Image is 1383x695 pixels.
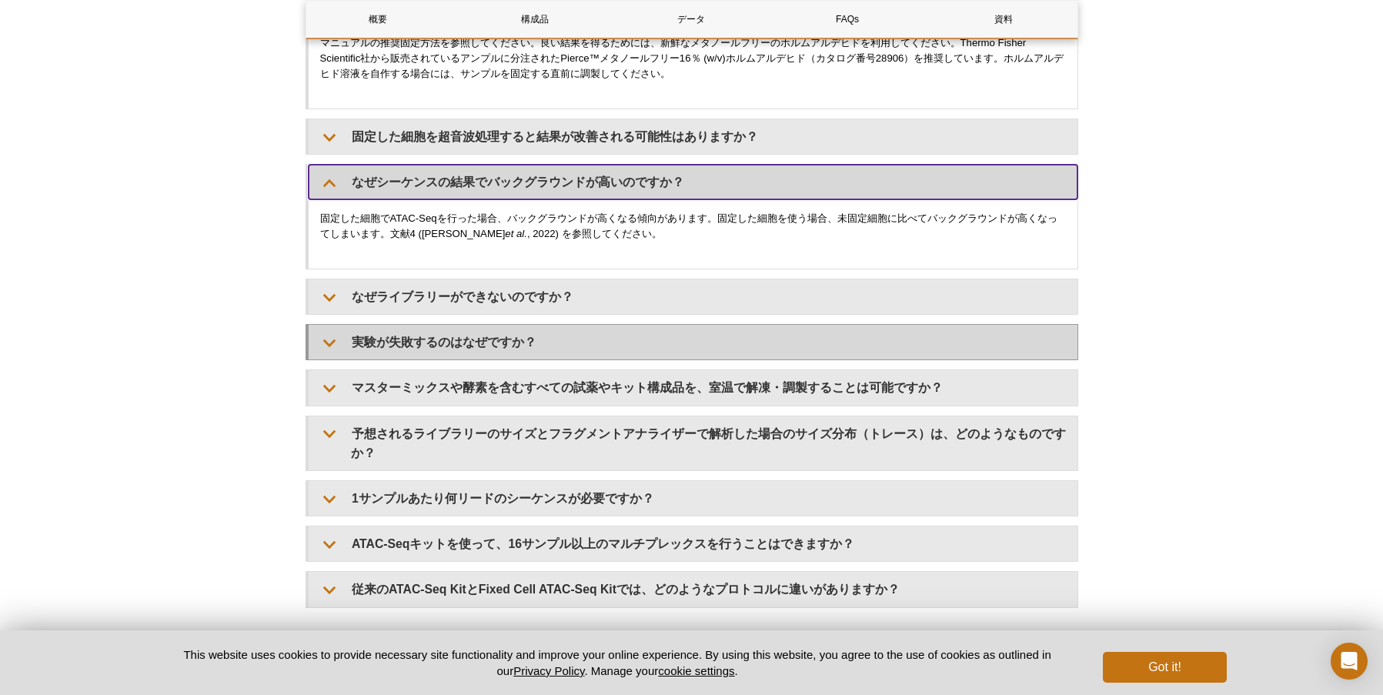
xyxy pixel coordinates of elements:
[505,228,527,239] em: et al.
[658,664,734,677] button: cookie settings
[309,165,1077,199] summary: なぜシーケンスの結果でバックグラウンドが高いのですか？
[320,35,1066,82] p: マニュアルの推奨固定方法を参照してください。良い結果を得るためには、新鮮なメタノールフリーのホルムアルデヒドを利用してください。Thermo Fisher Scientific社から販売されてい...
[463,1,607,38] a: 構成品
[309,325,1077,359] summary: 実験が失敗するのはなぜですか？
[309,370,1077,405] summary: マスターミックスや酵素を含むすべての試薬やキット構成品を、室温で解凍・調製することは可能ですか？
[1103,652,1226,683] button: Got it!
[306,1,451,38] a: 概要
[309,279,1077,314] summary: なぜライブラリーができないのですか？
[1331,643,1368,680] div: Open Intercom Messenger
[309,119,1077,154] summary: 固定した細胞を超音波処理すると結果が改善される可能性はありますか？
[309,572,1077,606] summary: 従来のATAC-Seq KitとFixed Cell ATAC-Seq Kitでは、どのようなプロトコルに違いがありますか？
[931,1,1076,38] a: 資料
[157,647,1078,679] p: This website uses cookies to provide necessary site functionality and improve your online experie...
[309,481,1077,516] summary: 1サンプルあたり何リードのシーケンスが必要ですか？
[320,211,1066,242] p: 固定した細胞でATAC-Seqを行った場合、バックグラウンドが高くなる傾向があります。固定した細胞を使う場合、未固定細胞に比べてバックグラウンドが高くなってしまいます。文献4 ([PERSON_...
[619,1,763,38] a: データ
[513,664,584,677] a: Privacy Policy
[309,416,1077,470] summary: 予想されるライブラリーのサイズとフラグメントアナライザーで解析した場合のサイズ分布（トレース）は、どのようなものですか？
[775,1,920,38] a: FAQs
[309,526,1077,561] summary: ATAC-Seqキットを使って、16サンプル以上のマルチプレックスを行うことはできますか？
